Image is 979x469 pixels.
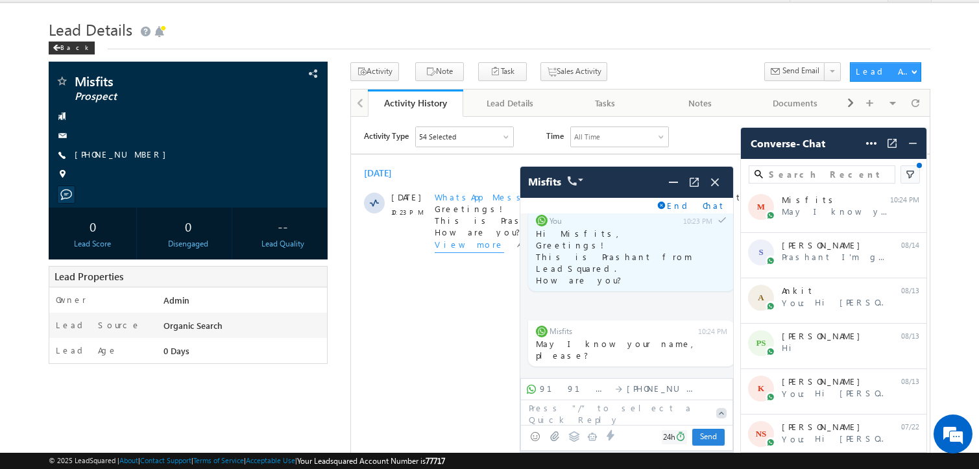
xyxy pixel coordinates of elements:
a: About [119,456,138,464]
span: View more [84,122,153,136]
div: Activity History [378,97,453,109]
img: filter icon [904,168,917,181]
span: 24h [663,431,675,443]
div: 0 [52,214,133,238]
div: 0 Days [160,344,326,363]
div: 54 Selected [68,14,105,26]
span: [DATE] 10:23 PM [232,123,288,132]
span: Time [195,10,213,29]
button: Sales Activity [540,62,607,81]
span: © 2025 LeadSquared | | | | | [49,455,445,467]
span: 919108827327 [540,383,611,394]
div: Documents [758,95,831,111]
span: Lead Details [49,19,132,40]
div: All Time [223,14,249,26]
img: whatsapp connector [538,217,546,224]
div: Disengaged [147,238,228,250]
div: +91-9218028200 [624,381,701,397]
span: Misfits [550,326,635,337]
label: Lead Source [56,319,141,331]
span: 10:24 PM [636,326,728,337]
a: Tasks [558,90,653,117]
label: Lead Age [56,344,117,356]
label: Owner [56,294,86,306]
div: Lead Actions [856,66,911,77]
span: Activity Type [13,10,58,29]
div: Organic Search [160,319,326,337]
span: Admin [163,295,189,306]
textarea: Type your message and hit 'Enter' [17,120,237,357]
span: Hi Misfits, Greetings! This is Prashant from LeadSquared. How are you? [536,228,703,285]
img: svg+xml;base64,PHN2ZyB3aWR0aD0iMjAiIGhlaWdodD0iMTciIHZpZXdCb3g9IjAgMCAyMCAxNyIgZmlsbD0ibm9uZSIgeG... [587,431,598,442]
img: forward [614,384,624,394]
div: -- [243,214,324,238]
div: Minimize live chat window [213,6,244,38]
button: Note [415,62,464,81]
span: Converse - Chat [751,138,825,149]
a: Notes [653,90,748,117]
span: 10:23 PM [40,90,79,101]
img: attach files [548,431,561,442]
a: Back [49,41,101,52]
div: Tasks [568,95,641,111]
span: 10:23 PM [623,215,712,227]
button: Send Email [764,62,825,81]
a: Activity History [368,90,463,117]
button: Task [478,62,527,81]
span: 77717 [426,456,445,466]
img: svg+xml;base64,PHN2ZyB4bWxucz0iaHR0cDovL3d3dy53My5vcmcvMjAwMC9zdmciIHdpZHRoPSIyNCIgaGVpZ2h0PSIyNC... [906,137,919,150]
img: call icon [568,176,583,186]
img: d_60004797649_company_0_60004797649 [22,68,54,85]
span: Prospect [75,90,247,103]
span: [PHONE_NUMBER] [627,383,698,394]
span: WhatsApp Business [526,384,537,394]
img: Close [708,175,722,189]
a: Contact Support [140,456,191,464]
img: Open Full Screen [886,137,899,150]
a: Terms of Service [193,456,244,464]
img: minimize [666,174,681,190]
img: whatsapp connector [526,384,537,394]
div: [DATE] [13,51,55,62]
a: Documents [748,90,843,117]
span: Lead Properties [54,270,123,283]
div: 919108827327 [537,381,614,397]
span: End Chat [667,200,725,211]
span: Added by on [166,122,288,136]
div: Sent [717,215,727,228]
span: Your Leadsquared Account Number is [297,456,445,466]
div: Notes [664,95,736,111]
span: Misfits [75,75,247,88]
a: Lead Details [463,90,558,117]
span: May I know your name, please? [536,338,709,361]
span: Misfits [528,176,561,188]
button: Lead Actions [850,62,921,82]
img: search [755,170,763,178]
div: Chat with us now [67,68,218,85]
input: Search Recent Chats [766,167,889,182]
span: [DATE] [40,75,69,86]
span: You [550,215,622,227]
div: Lead Score [52,238,133,250]
img: maximize [688,176,701,189]
span: System [199,123,223,132]
a: Acceptable Use [246,456,295,464]
div: 0 [147,214,228,238]
div: Back [49,42,95,54]
div: Lead Quality [243,238,324,250]
span: Send Email [782,65,819,77]
button: Activity [350,62,399,81]
span: hello_msg: Hi Misfits, Greetings! This is Prashant from LeadSquared. How are you? [84,75,408,121]
img: ticks [717,215,727,225]
span: [PHONE_NUMBER] [75,149,173,162]
img: whatsapp connector [538,328,546,335]
img: info [675,431,686,442]
div: grid [741,187,926,438]
div: End Chat [657,200,725,211]
div: Sales Activity,Email Bounced,Email Link Clicked,Email Marked Spam,Email Opened & 49 more.. [65,10,162,30]
span: WhatsApp Message [84,75,209,86]
div: Lead Details [474,95,546,111]
em: Start Chat [176,368,236,386]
